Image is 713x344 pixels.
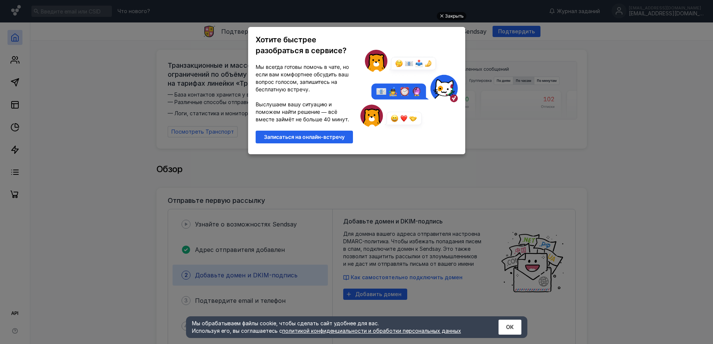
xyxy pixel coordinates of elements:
[445,12,464,20] div: Закрыть
[256,101,353,123] p: Выслушаем вашу ситуацию и поможем найти решение — всё вместе займёт не больше 40 минут.
[499,320,521,335] button: ОК
[192,320,480,335] div: Мы обрабатываем файлы cookie, чтобы сделать сайт удобнее для вас. Используя его, вы соглашаетесь c
[256,63,353,93] p: Мы всегда готовы помочь в чате, но если вам комфортнее обсудить ваш вопрос голосом, запишитесь на...
[282,328,461,334] a: политикой конфиденциальности и обработки персональных данных
[256,131,353,143] a: Записаться на онлайн-встречу
[256,35,347,55] span: Хотите быстрее разобраться в сервисе?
